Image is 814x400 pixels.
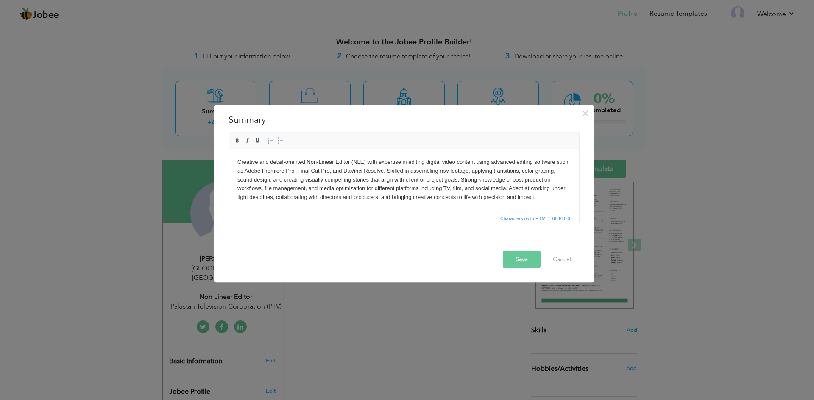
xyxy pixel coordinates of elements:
[233,136,242,145] a: Bold
[253,136,262,145] a: Underline
[229,149,579,212] iframe: Rich Text Editor, summaryEditor
[499,214,574,222] div: Statistics
[579,106,592,120] button: Close
[229,113,580,126] h3: Summary
[266,136,275,145] a: Insert/Remove Numbered List
[499,214,574,222] span: Characters (with HTML): 663/1000
[243,136,252,145] a: Italic
[544,251,580,268] button: Cancel
[582,105,589,121] span: ×
[503,251,541,268] button: Save
[276,136,285,145] a: Insert/Remove Bulleted List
